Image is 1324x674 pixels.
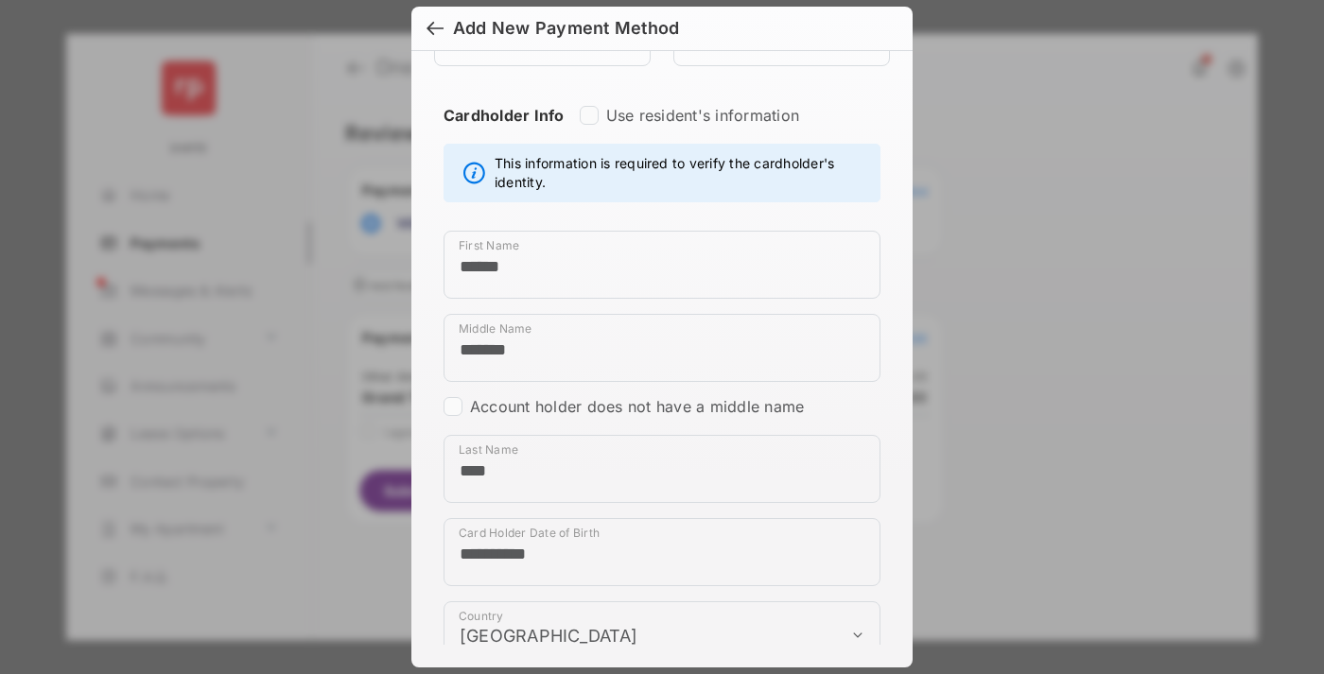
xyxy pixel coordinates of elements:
[444,106,565,159] strong: Cardholder Info
[470,397,804,416] label: Account holder does not have a middle name
[453,18,679,39] div: Add New Payment Method
[606,106,799,125] label: Use resident's information
[495,154,870,192] span: This information is required to verify the cardholder's identity.
[444,601,880,669] div: payment_method_screening[postal_addresses][country]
